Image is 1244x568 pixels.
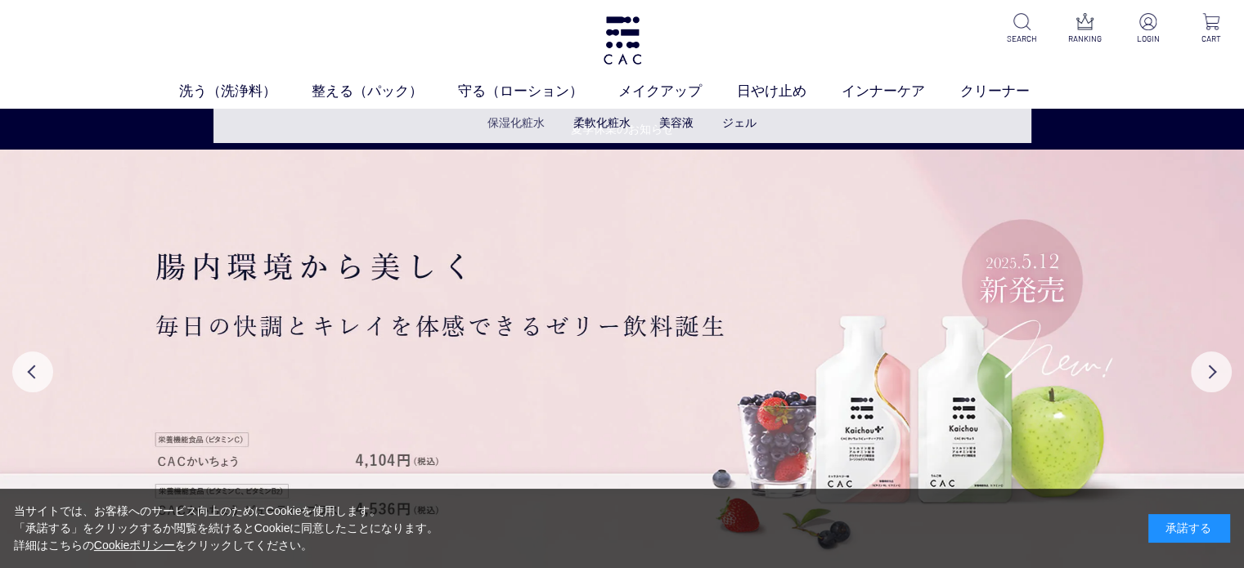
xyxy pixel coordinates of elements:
a: Cookieポリシー [94,539,176,552]
a: ジェル [722,116,757,129]
a: 洗う（洗浄料） [179,81,312,102]
button: Previous [12,351,53,392]
a: LOGIN [1128,13,1168,45]
div: 当サイトでは、お客様へのサービス向上のためにCookieを使用します。 「承諾する」をクリックするか閲覧を続けるとCookieに同意したことになります。 詳細はこちらの をクリックしてください。 [14,503,439,554]
p: LOGIN [1128,33,1168,45]
div: 承諾する [1148,514,1230,543]
a: SEARCH [1002,13,1042,45]
p: SEARCH [1002,33,1042,45]
p: CART [1191,33,1231,45]
a: 守る（ローション） [458,81,618,102]
a: クリーナー [960,81,1065,102]
a: 美容液 [659,116,694,129]
a: 日やけ止め [737,81,842,102]
a: インナーケア [842,81,960,102]
img: logo [601,16,644,65]
a: 保湿化粧水 [487,116,545,129]
a: 整える（パック） [312,81,458,102]
a: CART [1191,13,1231,45]
a: メイクアップ [618,81,737,102]
button: Next [1191,351,1232,392]
p: RANKING [1065,33,1105,45]
a: RANKING [1065,13,1105,45]
a: 柔軟化粧水 [573,116,631,129]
